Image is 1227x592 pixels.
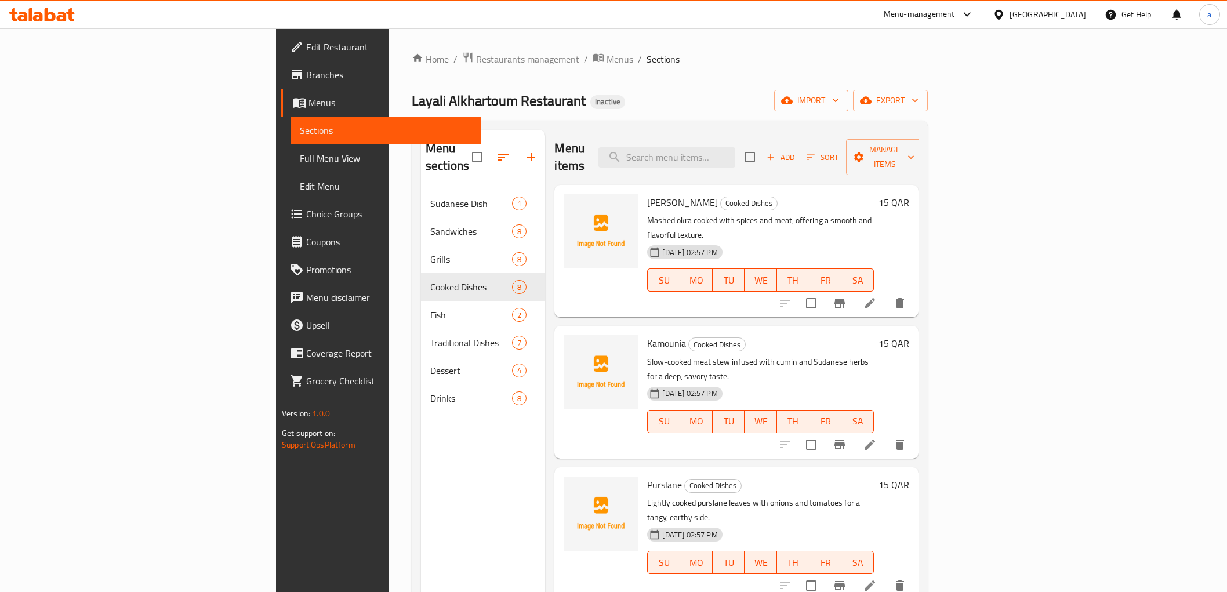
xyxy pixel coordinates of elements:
[777,551,809,574] button: TH
[814,272,837,289] span: FR
[430,336,512,350] span: Traditional Dishes
[745,410,777,433] button: WE
[584,52,588,66] li: /
[465,145,489,169] span: Select all sections
[281,200,481,228] a: Choice Groups
[476,52,579,66] span: Restaurants management
[652,413,676,430] span: SU
[717,554,740,571] span: TU
[607,52,633,66] span: Menus
[862,93,919,108] span: export
[689,338,745,351] span: Cooked Dishes
[412,88,586,114] span: Layali Alkhartoum Restaurant
[412,52,928,67] nav: breadcrumb
[765,151,796,164] span: Add
[688,337,746,351] div: Cooked Dishes
[846,413,869,430] span: SA
[647,496,874,525] p: Lightly cooked purslane leaves with onions and tomatoes for a tangy, earthy side.
[282,406,310,421] span: Version:
[647,52,680,66] span: Sections
[306,207,471,221] span: Choice Groups
[564,194,638,268] img: Okra Mafruka
[512,336,527,350] div: items
[685,479,741,492] span: Cooked Dishes
[281,33,481,61] a: Edit Restaurant
[721,197,777,210] span: Cooked Dishes
[291,144,481,172] a: Full Menu View
[1207,8,1211,21] span: a
[799,433,823,457] span: Select to update
[517,143,545,171] button: Add section
[312,406,330,421] span: 1.0.0
[777,268,809,292] button: TH
[809,268,842,292] button: FR
[804,148,841,166] button: Sort
[421,301,546,329] div: Fish2
[685,554,708,571] span: MO
[886,431,914,459] button: delete
[421,357,546,384] div: Dessert4
[886,289,914,317] button: delete
[647,213,874,242] p: Mashed okra cooked with spices and meat, offering a smooth and flavorful texture.
[841,268,874,292] button: SA
[513,282,526,293] span: 8
[647,268,680,292] button: SU
[512,280,527,294] div: items
[512,197,527,210] div: items
[306,290,471,304] span: Menu disclaimer
[306,235,471,249] span: Coupons
[512,252,527,266] div: items
[308,96,471,110] span: Menus
[782,554,805,571] span: TH
[430,197,512,210] span: Sudanese Dish
[745,268,777,292] button: WE
[799,148,846,166] span: Sort items
[281,89,481,117] a: Menus
[430,391,512,405] span: Drinks
[647,194,718,211] span: [PERSON_NAME]
[684,479,742,493] div: Cooked Dishes
[853,90,928,111] button: export
[306,346,471,360] span: Coverage Report
[281,228,481,256] a: Coupons
[281,339,481,367] a: Coverage Report
[749,554,772,571] span: WE
[593,52,633,67] a: Menus
[647,551,680,574] button: SU
[826,289,854,317] button: Branch-specific-item
[421,273,546,301] div: Cooked Dishes8
[652,554,676,571] span: SU
[421,245,546,273] div: Grills8
[878,335,909,351] h6: 15 QAR
[717,413,740,430] span: TU
[306,374,471,388] span: Grocery Checklist
[782,272,805,289] span: TH
[512,364,527,377] div: items
[281,61,481,89] a: Branches
[281,311,481,339] a: Upsell
[738,145,762,169] span: Select section
[749,272,772,289] span: WE
[306,263,471,277] span: Promotions
[306,68,471,82] span: Branches
[462,52,579,67] a: Restaurants management
[680,268,713,292] button: MO
[430,252,512,266] div: Grills
[841,410,874,433] button: SA
[774,90,848,111] button: import
[777,410,809,433] button: TH
[430,280,512,294] span: Cooked Dishes
[680,410,713,433] button: MO
[291,172,481,200] a: Edit Menu
[807,151,838,164] span: Sort
[762,148,799,166] span: Add item
[809,410,842,433] button: FR
[652,272,676,289] span: SU
[799,291,823,315] span: Select to update
[512,308,527,322] div: items
[430,364,512,377] div: Dessert
[745,551,777,574] button: WE
[430,308,512,322] div: Fish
